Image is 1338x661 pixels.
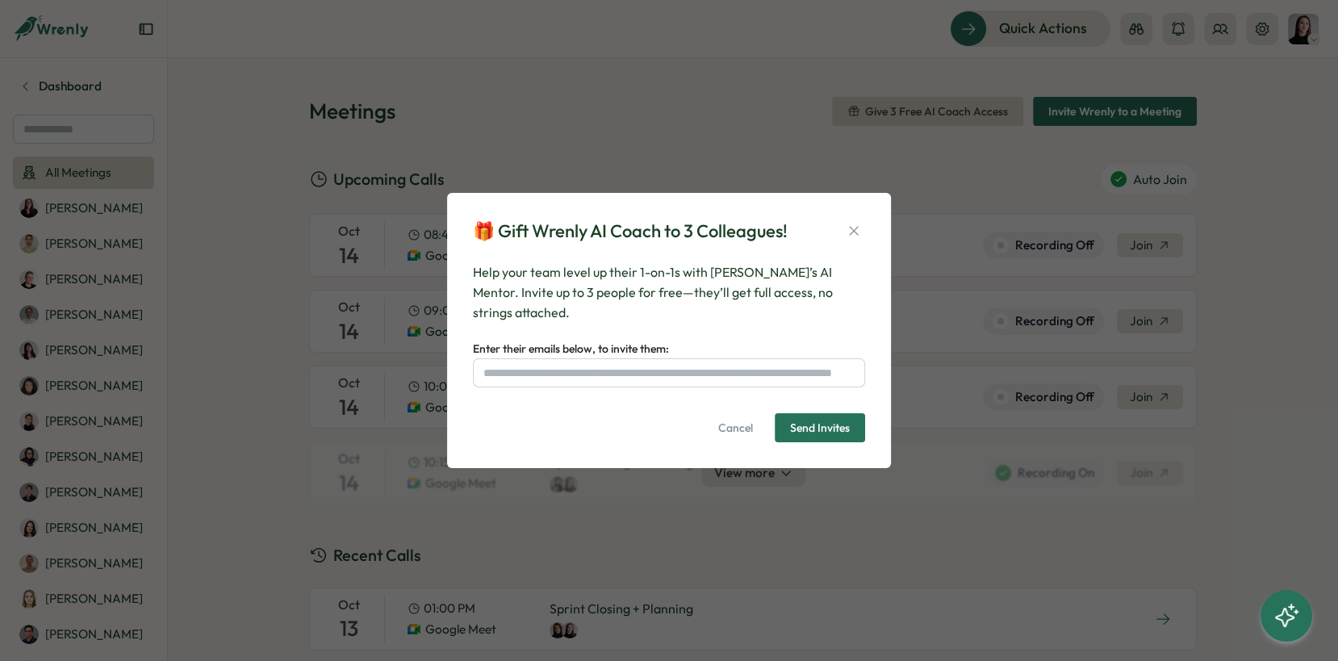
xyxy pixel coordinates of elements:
label: Enter their emails below, to invite them: [473,341,669,358]
span: Cancel [718,414,753,441]
p: Help your team level up their 1-on-1s with [PERSON_NAME]’s AI Mentor. Invite up to 3 people for f... [473,262,865,322]
span: Send Invites [790,422,850,433]
button: Cancel [703,413,768,442]
button: Send Invites [775,413,865,442]
div: 🎁 Gift Wrenly AI Coach to 3 Colleagues! [473,219,788,244]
